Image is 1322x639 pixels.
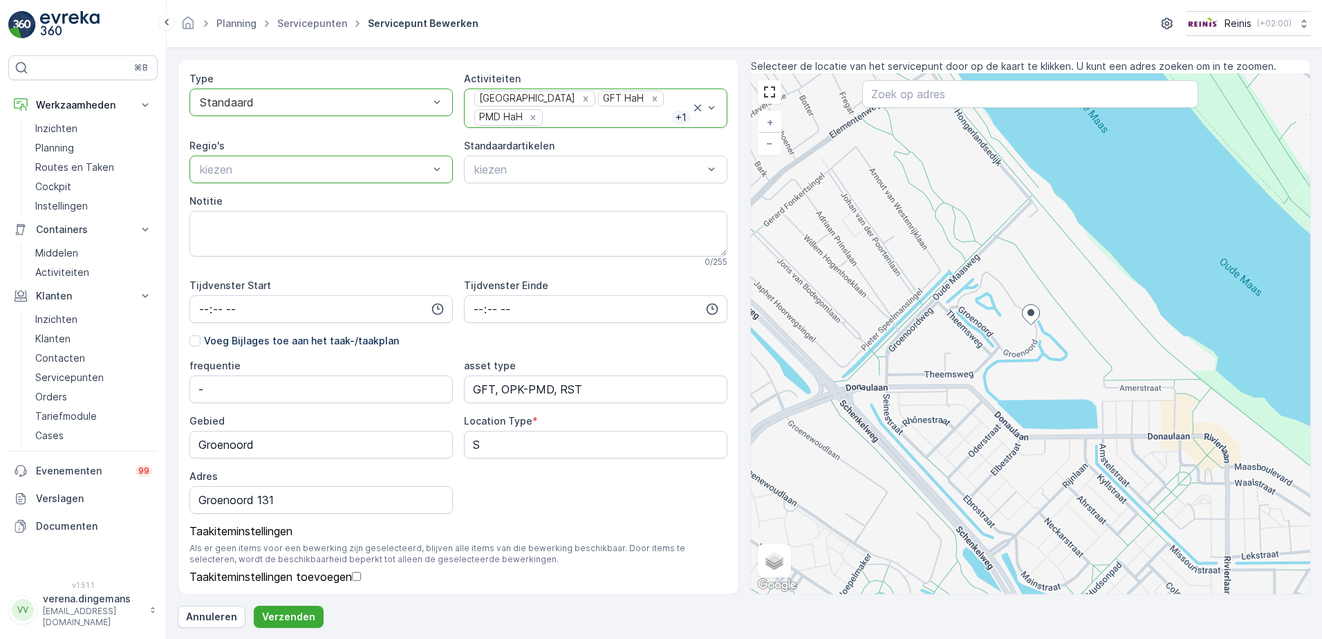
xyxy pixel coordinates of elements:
a: Evenementen99 [8,457,158,485]
a: Startpagina [180,21,196,33]
p: verena.dingemans [43,592,142,606]
p: Instellingen [35,199,88,213]
p: Inzichten [35,313,77,326]
span: − [766,137,773,149]
a: Documenten [8,512,158,540]
div: Remove Huis aan Huis [578,93,593,105]
input: Zoek op adres [862,80,1198,108]
div: PMD HaH [475,110,525,124]
a: In zoomen [759,112,780,133]
button: Annuleren [178,606,245,628]
img: Google [754,576,800,594]
a: Dit gebied openen in Google Maps (er wordt een nieuw venster geopend) [754,576,800,594]
p: Verslagen [36,492,152,506]
button: Verzenden [254,606,324,628]
p: Routes en Taken [35,160,114,174]
p: + 1 [674,111,688,124]
p: Activiteiten [35,266,89,279]
p: Containers [36,223,130,237]
button: Containers [8,216,158,243]
label: Notitie [189,195,223,207]
img: Reinis-Logo-Vrijstaand_Tekengebied-1-copy2_aBO4n7j.png [1186,16,1219,31]
div: Remove GFT HaH [647,93,662,105]
label: Regio's [189,140,225,151]
span: Servicepunt bewerken [365,17,481,30]
a: Middelen [30,243,158,263]
label: asset type [464,360,516,371]
a: Orders [30,387,158,407]
label: Type [189,73,214,84]
a: Routes en Taken [30,158,158,177]
div: GFT HaH [599,91,646,106]
span: v 1.51.1 [8,581,158,589]
button: Reinis(+02:00) [1186,11,1311,36]
label: Taakiteminstellingen toevoegen [189,571,727,583]
p: kiezen [474,161,703,178]
img: logo [8,11,36,39]
a: View Fullscreen [759,82,780,102]
label: Activiteiten [464,73,521,84]
p: Voeg Bijlages toe aan het taak-/taakplan [204,334,399,348]
img: logo_light-DOdMpM7g.png [40,11,100,39]
p: Planning [35,141,74,155]
a: Layers [759,546,790,576]
a: Activiteiten [30,263,158,282]
span: Selecteer de locatie van het servicepunt door op de kaart te klikken. U kunt een adres zoeken om ... [751,59,1276,73]
a: Contacten [30,349,158,368]
span: + [767,116,773,128]
a: Planning [30,138,158,158]
p: Evenementen [36,464,127,478]
button: Werkzaamheden [8,91,158,119]
button: VVverena.dingemans[EMAIL_ADDRESS][DOMAIN_NAME] [8,592,158,628]
div: Remove PMD HaH [525,111,541,124]
div: [GEOGRAPHIC_DATA] [475,91,577,106]
label: Tijdvenster Einde [464,279,548,291]
span: Als er geen items voor een bewerking zijn geselecteerd, blijven alle items van die bewerking besc... [189,543,727,565]
button: Klanten [8,282,158,310]
label: Standaardartikelen [464,140,555,151]
p: [EMAIL_ADDRESS][DOMAIN_NAME] [43,606,142,628]
p: Middelen [35,246,78,260]
a: Cockpit [30,177,158,196]
label: Adres [189,470,218,482]
p: Cases [35,429,64,443]
a: Servicepunten [30,368,158,387]
label: frequentie [189,360,241,371]
input: Taakiteminstellingen toevoegen [352,572,361,581]
p: Annuleren [186,610,237,624]
p: Klanten [36,289,130,303]
p: 99 [138,465,149,476]
a: Servicepunten [277,17,347,29]
a: Inzichten [30,119,158,138]
p: ( +02:00 ) [1257,18,1292,29]
a: Instellingen [30,196,158,216]
p: Orders [35,390,67,404]
p: Reinis [1225,17,1251,30]
p: Klanten [35,332,71,346]
a: Verslagen [8,485,158,512]
label: Tijdvenster Start [189,279,271,291]
p: 0 / 255 [705,257,727,268]
p: Verzenden [262,610,315,624]
p: kiezen [200,161,429,178]
p: Documenten [36,519,152,533]
label: Location Type [464,415,532,427]
a: Planning [216,17,257,29]
a: Uitzoomen [759,133,780,154]
p: Inzichten [35,122,77,136]
p: Tariefmodule [35,409,97,423]
a: Tariefmodule [30,407,158,426]
a: Klanten [30,329,158,349]
p: ⌘B [134,62,148,73]
p: Contacten [35,351,85,365]
a: Inzichten [30,310,158,329]
p: Servicepunten [35,371,104,385]
p: Werkzaamheden [36,98,130,112]
a: Cases [30,426,158,445]
label: Gebied [189,415,225,427]
div: VV [12,599,34,621]
p: Taakiteminstellingen [189,525,727,537]
p: Cockpit [35,180,71,194]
